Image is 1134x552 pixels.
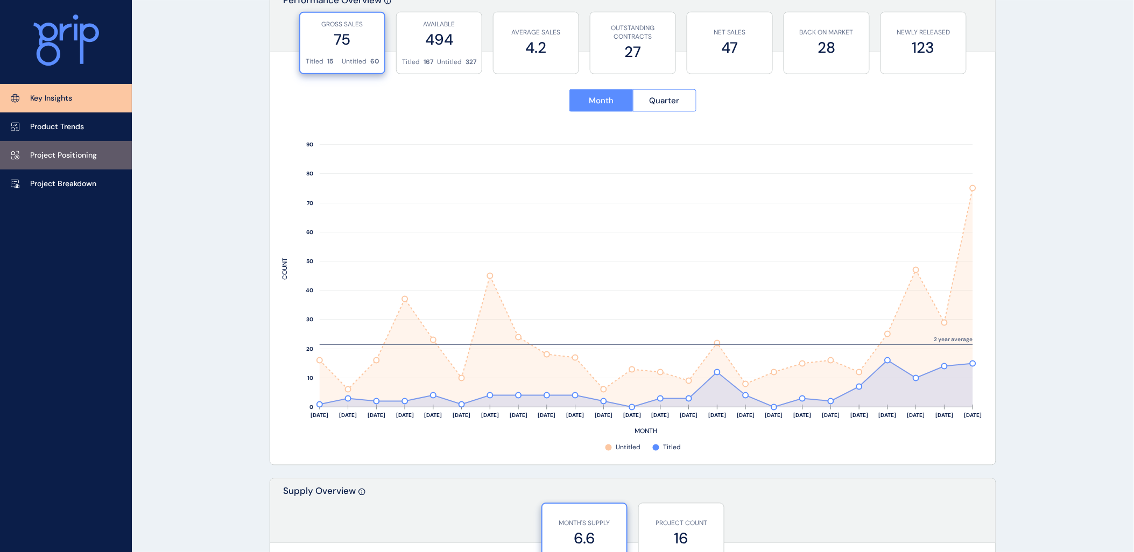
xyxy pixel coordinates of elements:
p: Key Insights [30,93,72,104]
text: [DATE] [595,412,612,419]
text: 60 [306,229,313,236]
text: [DATE] [936,412,954,419]
p: OUTSTANDING CONTRACTS [596,24,670,42]
text: 30 [306,316,313,323]
p: AVAILABLE [402,20,476,29]
p: Untitled [342,57,367,66]
p: AVERAGE SALES [499,28,573,37]
span: Quarter [650,95,680,106]
p: BACK ON MARKET [790,28,864,37]
label: 4.2 [499,37,573,58]
text: [DATE] [481,412,499,419]
p: 167 [424,58,433,67]
p: 327 [466,58,476,67]
label: 494 [402,29,476,50]
p: Untitled [437,58,462,67]
text: 80 [306,171,313,178]
label: 75 [306,29,379,50]
text: [DATE] [879,412,897,419]
p: NEWLY RELEASED [886,28,961,37]
text: 90 [306,141,313,148]
text: COUNT [280,258,289,280]
label: 123 [886,37,961,58]
p: Product Trends [30,122,84,132]
text: [DATE] [368,412,385,419]
text: [DATE] [822,412,840,419]
text: MONTH [635,427,658,436]
label: 6.6 [548,528,621,549]
button: Quarter [633,89,697,112]
p: Supply Overview [283,485,356,543]
button: Month [569,89,633,112]
label: 47 [693,37,767,58]
text: 40 [306,287,313,294]
p: MONTH'S SUPPLY [548,519,621,528]
text: 2 year average [934,336,973,343]
p: 15 [327,57,333,66]
label: 16 [644,528,719,549]
text: [DATE] [566,412,584,419]
text: [DATE] [510,412,527,419]
p: Project Positioning [30,150,97,161]
text: [DATE] [311,412,329,419]
text: 10 [307,375,313,382]
text: [DATE] [765,412,783,419]
text: [DATE] [425,412,442,419]
text: [DATE] [680,412,698,419]
span: Month [589,95,614,106]
label: 28 [790,37,864,58]
text: [DATE] [623,412,641,419]
p: Titled [306,57,323,66]
text: [DATE] [339,412,357,419]
text: [DATE] [453,412,470,419]
text: [DATE] [652,412,670,419]
p: 60 [370,57,379,66]
p: Titled [402,58,420,67]
text: [DATE] [794,412,812,419]
text: [DATE] [964,412,982,419]
text: [DATE] [907,412,925,419]
text: [DATE] [737,412,755,419]
text: [DATE] [538,412,556,419]
text: 0 [309,404,313,411]
label: 27 [596,41,670,62]
p: GROSS SALES [306,20,379,29]
text: 70 [307,200,313,207]
text: [DATE] [850,412,868,419]
p: Project Breakdown [30,179,96,189]
text: 50 [306,258,313,265]
text: [DATE] [708,412,726,419]
text: 20 [306,346,313,353]
text: [DATE] [396,412,414,419]
p: NET SALES [693,28,767,37]
p: PROJECT COUNT [644,519,719,528]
